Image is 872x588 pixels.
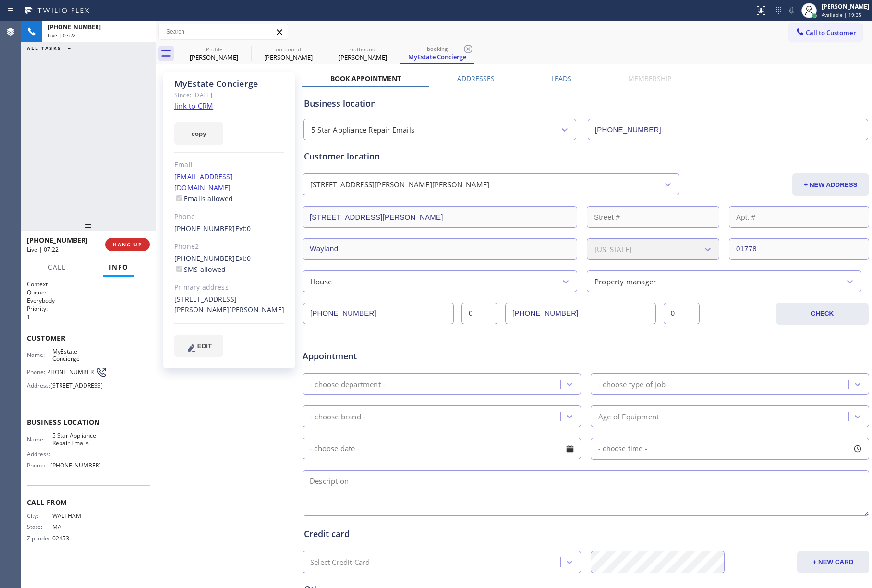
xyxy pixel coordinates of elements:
[27,512,52,519] span: City:
[27,305,150,313] h2: Priority:
[587,206,719,228] input: Street #
[327,46,399,53] div: outbound
[401,43,473,63] div: MyEstate Concierge
[303,350,490,363] span: Appointment
[197,343,212,350] span: EDIT
[27,351,52,358] span: Name:
[330,74,401,83] label: Book Appointment
[327,53,399,61] div: [PERSON_NAME]
[252,46,325,53] div: outbound
[27,436,52,443] span: Name:
[797,551,869,573] button: + NEW CARD
[50,462,101,469] span: [PHONE_NUMBER]
[27,235,88,245] span: [PHONE_NUMBER]
[174,159,284,171] div: Email
[252,43,325,64] div: Richard Lewis
[303,206,577,228] input: Address
[52,348,100,363] span: MyEstate Concierge
[174,122,223,145] button: copy
[52,535,100,542] span: 02453
[27,382,50,389] span: Address:
[27,368,45,376] span: Phone:
[27,280,150,288] h1: Context
[789,24,862,42] button: Call to Customer
[303,238,577,260] input: City
[27,313,150,321] p: 1
[729,238,869,260] input: ZIP
[792,173,869,196] button: + NEW ADDRESS
[27,333,150,343] span: Customer
[42,258,72,277] button: Call
[21,42,81,54] button: ALL TASKS
[48,32,76,38] span: Live | 07:22
[174,241,284,252] div: Phone2
[176,266,182,272] input: SMS allowed
[27,462,50,469] span: Phone:
[304,527,868,540] div: Credit card
[27,288,150,296] h2: Queue:
[45,368,96,376] span: [PHONE_NUMBER]
[822,2,869,11] div: [PERSON_NAME]
[594,276,656,287] div: Property manager
[52,512,100,519] span: WALTHAM
[174,101,213,110] a: link to CRM
[310,179,489,190] div: [STREET_ADDRESS][PERSON_NAME][PERSON_NAME]
[252,53,325,61] div: [PERSON_NAME]
[588,119,868,140] input: Phone Number
[598,411,659,422] div: Age of Equipment
[310,411,365,422] div: - choose brand -
[109,263,129,271] span: Info
[598,444,647,453] span: - choose time -
[304,97,868,110] div: Business location
[178,53,250,61] div: [PERSON_NAME]
[401,45,473,52] div: booking
[303,303,454,324] input: Phone Number
[174,172,233,192] a: [EMAIL_ADDRESS][DOMAIN_NAME]
[174,194,233,203] label: Emails allowed
[52,432,100,447] span: 5 Star Appliance Repair Emails
[27,45,61,51] span: ALL TASKS
[235,254,251,263] span: Ext: 0
[401,52,473,61] div: MyEstate Concierge
[310,276,332,287] div: House
[174,282,284,293] div: Primary address
[174,254,235,263] a: [PHONE_NUMBER]
[551,74,571,83] label: Leads
[174,265,226,274] label: SMS allowed
[176,195,182,201] input: Emails allowed
[457,74,495,83] label: Addresses
[729,206,869,228] input: Apt. #
[311,124,414,135] div: 5 Star Appliance Repair Emails
[50,382,103,389] span: [STREET_ADDRESS]
[27,417,150,427] span: Business location
[174,211,284,222] div: Phone
[113,241,142,248] span: HANG UP
[327,43,399,64] div: Richard Lewis
[159,24,288,39] input: Search
[822,12,861,18] span: Available | 19:35
[235,224,251,233] span: Ext: 0
[48,263,66,271] span: Call
[174,78,284,89] div: MyEstate Concierge
[103,258,134,277] button: Info
[461,303,497,324] input: Ext.
[174,294,284,316] div: [STREET_ADDRESS][PERSON_NAME][PERSON_NAME]
[178,46,250,53] div: Profile
[785,4,799,17] button: Mute
[48,23,101,31] span: [PHONE_NUMBER]
[303,438,581,459] input: - choose date -
[310,557,370,568] div: Select Credit Card
[310,379,385,390] div: - choose department -
[178,43,250,64] div: Jenny Chadwell
[628,74,671,83] label: Membership
[174,335,223,357] button: EDIT
[27,245,59,254] span: Live | 07:22
[105,238,150,251] button: HANG UP
[27,498,150,507] span: Call From
[27,523,52,530] span: State:
[174,89,284,100] div: Since: [DATE]
[664,303,700,324] input: Ext. 2
[174,224,235,233] a: [PHONE_NUMBER]
[806,28,856,37] span: Call to Customer
[776,303,869,325] button: CHECK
